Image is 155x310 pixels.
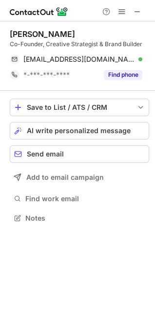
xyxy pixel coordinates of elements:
div: Co-Founder, Creative Strategist & Brand Builder [10,40,149,49]
span: Add to email campaign [26,173,104,181]
button: Notes [10,211,149,225]
span: Notes [25,214,145,223]
div: [PERSON_NAME] [10,29,75,39]
button: Find work email [10,192,149,206]
img: ContactOut v5.3.10 [10,6,68,17]
button: AI write personalized message [10,122,149,139]
span: AI write personalized message [27,127,131,135]
button: Send email [10,145,149,163]
button: save-profile-one-click [10,99,149,116]
div: Save to List / ATS / CRM [27,103,132,111]
button: Add to email campaign [10,169,149,186]
span: Send email [27,150,64,158]
span: Find work email [25,194,145,203]
span: [EMAIL_ADDRESS][DOMAIN_NAME] [23,55,135,64]
button: Reveal Button [104,70,142,80]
